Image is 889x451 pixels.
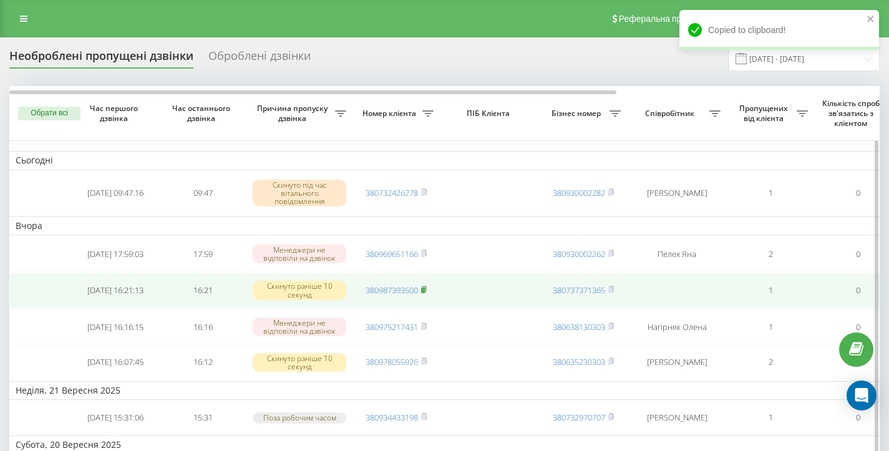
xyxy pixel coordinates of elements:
[679,10,879,50] div: Copied to clipboard!
[820,99,884,128] span: Кількість спроб зв'язатись з клієнтом
[727,273,814,308] td: 1
[727,238,814,271] td: 2
[253,412,346,423] div: Поза робочим часом
[159,173,246,214] td: 09:47
[253,180,346,207] div: Скинуто під час вітального повідомлення
[733,104,797,123] span: Пропущених від клієнта
[72,273,159,308] td: [DATE] 16:21:13
[633,109,709,119] span: Співробітник
[627,346,727,379] td: [PERSON_NAME]
[359,109,422,119] span: Номер клієнта
[546,109,610,119] span: Бізнес номер
[867,14,875,26] button: close
[72,173,159,214] td: [DATE] 09:47:16
[553,284,605,296] a: 380737371365
[159,346,246,379] td: 16:12
[627,173,727,214] td: [PERSON_NAME]
[9,49,193,69] div: Необроблені пропущені дзвінки
[72,402,159,433] td: [DATE] 15:31:06
[253,281,346,299] div: Скинуто раніше 10 секунд
[847,381,877,410] div: Open Intercom Messenger
[159,273,246,308] td: 16:21
[727,402,814,433] td: 1
[82,104,149,123] span: Час першого дзвінка
[72,238,159,271] td: [DATE] 17:59:03
[159,402,246,433] td: 15:31
[169,104,236,123] span: Час останнього дзвінка
[627,402,727,433] td: [PERSON_NAME]
[366,187,418,198] a: 380732426278
[159,238,246,271] td: 17:59
[159,311,246,344] td: 16:16
[619,14,711,24] span: Реферальна програма
[553,356,605,367] a: 380635230303
[627,311,727,344] td: Нагірняк Олена
[727,173,814,214] td: 1
[553,248,605,259] a: 380930002262
[727,346,814,379] td: 2
[366,412,418,423] a: 380934433198
[253,104,335,123] span: Причина пропуску дзвінка
[366,248,418,259] a: 380969651166
[727,311,814,344] td: 1
[627,238,727,271] td: Пелех Яна
[553,412,605,423] a: 380732970707
[253,245,346,263] div: Менеджери не відповіли на дзвінок
[253,318,346,336] div: Менеджери не відповіли на дзвінок
[553,321,605,332] a: 380638130303
[208,49,311,69] div: Оброблені дзвінки
[366,356,418,367] a: 380978055926
[366,284,418,296] a: 380987393500
[18,107,80,120] button: Обрати всі
[253,353,346,372] div: Скинуто раніше 10 секунд
[366,321,418,332] a: 380975217431
[450,109,529,119] span: ПІБ Клієнта
[72,311,159,344] td: [DATE] 16:16:15
[72,346,159,379] td: [DATE] 16:07:45
[553,187,605,198] a: 380930002282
